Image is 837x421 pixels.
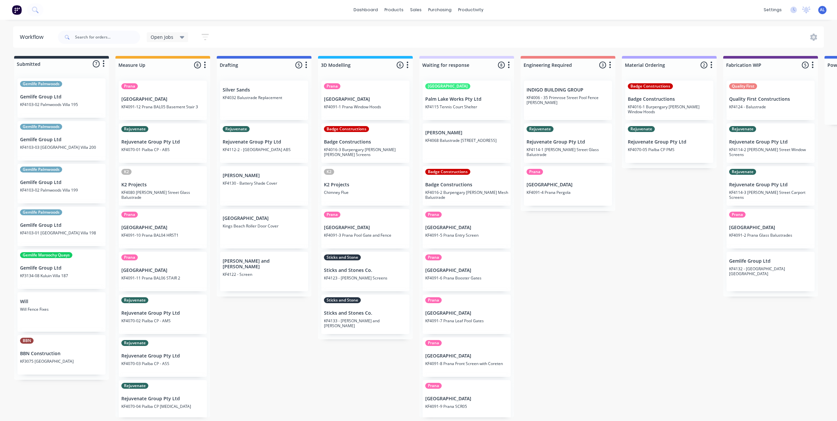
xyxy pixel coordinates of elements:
p: [GEOGRAPHIC_DATA] [121,225,204,230]
div: Quality First [729,83,757,89]
div: [GEOGRAPHIC_DATA]Palm Lake Works Pty LtdKF4115 Tennis Court Shelter [423,81,511,120]
div: Rejuvenate [121,383,148,389]
div: Prana [425,254,442,260]
div: [PERSON_NAME]KF4130 - Battery Shade Cover [220,166,308,206]
p: INDIGO BUILDING GROUP [527,87,609,93]
div: Prana[GEOGRAPHIC_DATA]KF4091-9 Prana SCR05 [423,380,511,420]
p: [GEOGRAPHIC_DATA] [425,310,508,316]
div: Gemlife Group LtdKF4132 - [GEOGRAPHIC_DATA] [GEOGRAPHIC_DATA] [726,252,815,291]
div: K2 [324,169,334,175]
div: Gemlife Maroochy Quays [20,252,72,258]
div: Prana[GEOGRAPHIC_DATA]KF4091-12 Prana BAL05 Basement Stair 3 [119,81,207,120]
div: Badge Constructions [324,126,369,132]
div: Rejuvenate [628,126,655,132]
p: [GEOGRAPHIC_DATA] [527,182,609,188]
div: Quality FirstQuality First ConstructionsKF4124 - Balustrade [726,81,815,120]
div: Prana[GEOGRAPHIC_DATA]KF4091-5 Prana Entry Screen [423,209,511,249]
div: Rejuvenate [121,297,148,303]
p: KF4122 - Screen [223,272,306,277]
p: Rejuvenate Group Pty Ltd [729,182,812,188]
div: Gemlife PalmwoodsGemlife Group LtdKF4103-03 [GEOGRAPHIC_DATA] Villa 200 [17,121,106,161]
div: K2K2 ProjectsChimney Flue [321,166,409,206]
p: Rejuvenate Group Pty Ltd [628,139,711,145]
p: Badge Constructions [425,182,508,188]
p: Gemlife Group Ltd [20,137,103,143]
p: KF4114-1 [PERSON_NAME] Street Glass Balustrade [527,147,609,157]
p: KF4124 - Balustrade [729,104,812,109]
p: Rejuvenate Group Pty Ltd [121,353,204,359]
div: Rejuvenate [729,169,756,175]
div: Prana [425,297,442,303]
p: KF4091-8 Prana Front Screen with Coreten [425,361,508,366]
p: KF4103-03 [GEOGRAPHIC_DATA] Villa 200 [20,145,103,150]
div: purchasing [425,5,455,15]
div: Prana[GEOGRAPHIC_DATA]KF4091-10 Prana BAL04 HRST1 [119,209,207,249]
p: KF4091-11 Prana BAL06 STAIR 2 [121,276,204,280]
p: KF4123 - [PERSON_NAME] Screens [324,276,407,280]
div: productivity [455,5,487,15]
p: KF4006 - 35 Primrose Street Pool Fence [PERSON_NAME] [527,95,609,105]
p: [GEOGRAPHIC_DATA] [223,216,306,221]
div: BBNBBN ConstructionKF3075 [GEOGRAPHIC_DATA] [17,335,106,375]
p: KF4114-3 [PERSON_NAME] Street Carport Screens [729,190,812,200]
p: Gemlife Group Ltd [20,265,103,271]
div: Prana[GEOGRAPHIC_DATA]KF4091-2 Prana Glass Balustrades [726,209,815,249]
div: Gemlife PalmwoodsGemlife Group LtdKF4103-01 [GEOGRAPHIC_DATA] Villa 198 [17,207,106,246]
div: Prana [425,212,442,218]
p: KF4016-1 Burpengary [PERSON_NAME] Window Hoods [628,104,711,114]
p: [GEOGRAPHIC_DATA] [324,225,407,230]
p: KF4115 Tennis Court Shelter [425,104,508,109]
p: KF4070-04 Pialba CP [MEDICAL_DATA] [121,404,204,409]
div: RejuvenateRejuvenate Group Pty LtdKF4070-04 Pialba CP [MEDICAL_DATA] [119,380,207,420]
p: Chimney Flue [324,190,407,195]
p: Kings Beach Roller Door Cover [223,224,306,228]
p: KF4091-9 Prana SCR05 [425,404,508,409]
p: KF4068 Balustrade [STREET_ADDRESS] [425,138,508,143]
p: Rejuvenate Group Pty Ltd [527,139,609,145]
div: Workflow [20,33,47,41]
p: [GEOGRAPHIC_DATA] [425,225,508,230]
p: Rejuvenate Group Pty Ltd [223,139,306,145]
p: KF4070-02 Pialba CP - AMS [121,318,204,323]
img: Factory [12,5,22,15]
div: INDIGO BUILDING GROUPKF4006 - 35 Primrose Street Pool Fence [PERSON_NAME] [524,81,612,120]
div: RejuvenateRejuvenate Group Pty LtdKF4070-05 Pialba CP PMS [625,123,713,163]
p: KF4032 Balustrade Replacement [223,95,306,100]
div: [GEOGRAPHIC_DATA]Kings Beach Roller Door Cover [220,209,308,249]
p: KF4080 [PERSON_NAME] Street Glass Balustrade [121,190,204,200]
p: Rejuvenate Group Pty Ltd [121,139,204,145]
p: KF4112-2 - [GEOGRAPHIC_DATA] ABS [223,147,306,152]
p: [GEOGRAPHIC_DATA] [729,225,812,230]
div: Prana[GEOGRAPHIC_DATA]KF4091-11 Prana BAL06 STAIR 2 [119,252,207,291]
p: Sticks and Stones Co. [324,268,407,273]
div: Prana [324,212,340,218]
p: Quality First Constructions [729,96,812,102]
p: Gemlife Group Ltd [20,223,103,228]
p: KF4091-4 Prana Pergola [527,190,609,195]
span: Open Jobs [151,34,173,40]
p: [GEOGRAPHIC_DATA] [324,96,407,102]
a: dashboard [350,5,381,15]
div: Prana [729,212,746,218]
p: KF4091-7 Prana Leaf Pool Gates [425,318,508,323]
div: RejuvenateRejuvenate Group Pty LtdKF4114-1 [PERSON_NAME] Street Glass Balustrade [524,123,612,163]
div: Gemlife Palmwoods [20,81,62,87]
p: K2 Projects [324,182,407,188]
div: Rejuvenate [729,126,756,132]
div: Sticks and StoneSticks and Stones Co.KF4133 - [PERSON_NAME] and [PERSON_NAME] [321,295,409,334]
div: Gemlife PalmwoodsGemlife Group LtdKF4103-02 Palmwoods Villa 199 [17,164,106,203]
div: Prana [425,383,442,389]
div: Rejuvenate [121,126,148,132]
div: sales [407,5,425,15]
div: Silver SandsKF4032 Balustrade Replacement [220,81,308,120]
div: Prana [527,169,543,175]
div: Gemlife Maroochy QuaysGemlife Group LtdKF3134-08 Kuluin Villa 187 [17,250,106,289]
p: Rejuvenate Group Pty Ltd [121,396,204,402]
p: Silver Sands [223,87,306,93]
p: KF4091-2 Prana Glass Balustrades [729,233,812,238]
p: KF3134-08 Kuluin Villa 187 [20,273,103,278]
p: KF4016-3 Burpengary [PERSON_NAME] [PERSON_NAME] Screens [324,147,407,157]
div: Prana [121,254,138,260]
div: Rejuvenate [527,126,554,132]
p: KF4132 - [GEOGRAPHIC_DATA] [GEOGRAPHIC_DATA] [729,266,812,276]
